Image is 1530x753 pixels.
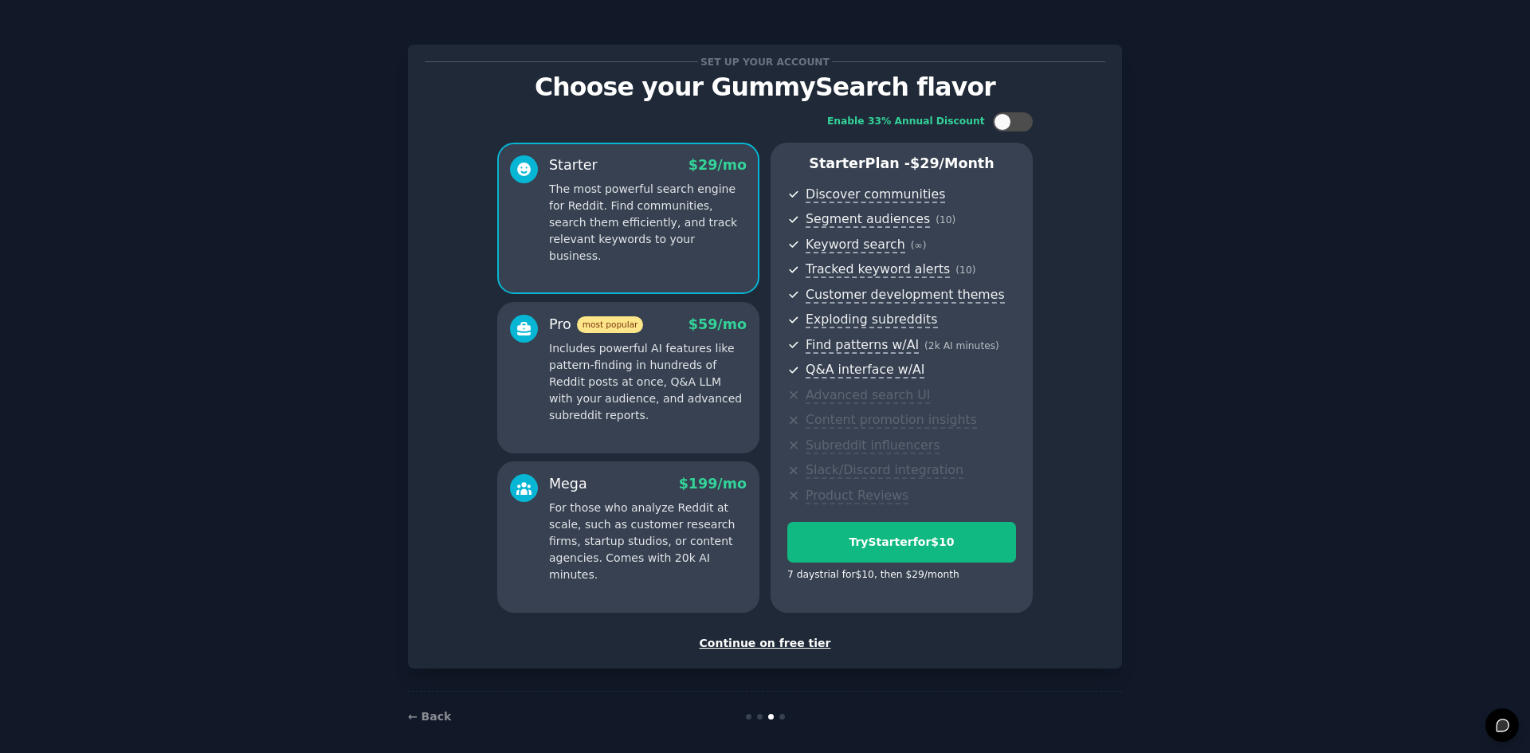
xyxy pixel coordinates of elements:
[806,412,977,429] span: Content promotion insights
[806,387,930,404] span: Advanced search UI
[787,522,1016,563] button: TryStarterfor$10
[910,155,994,171] span: $ 29 /month
[549,474,587,494] div: Mega
[688,316,747,332] span: $ 59 /mo
[806,211,930,228] span: Segment audiences
[806,312,937,328] span: Exploding subreddits
[806,437,940,454] span: Subreddit influencers
[806,186,945,203] span: Discover communities
[425,635,1105,652] div: Continue on free tier
[679,476,747,492] span: $ 199 /mo
[549,181,747,265] p: The most powerful search engine for Reddit. Find communities, search them efficiently, and track ...
[698,53,833,70] span: Set up your account
[688,157,747,173] span: $ 29 /mo
[806,287,1005,304] span: Customer development themes
[787,568,959,582] div: 7 days trial for $10 , then $ 29 /month
[806,261,950,278] span: Tracked keyword alerts
[577,316,644,333] span: most popular
[806,362,924,378] span: Q&A interface w/AI
[788,534,1015,551] div: Try Starter for $10
[955,265,975,276] span: ( 10 )
[549,340,747,424] p: Includes powerful AI features like pattern-finding in hundreds of Reddit posts at once, Q&A LLM w...
[911,240,927,251] span: ( ∞ )
[827,115,985,129] div: Enable 33% Annual Discount
[806,337,919,354] span: Find patterns w/AI
[936,214,955,226] span: ( 10 )
[549,155,598,175] div: Starter
[425,73,1105,101] p: Choose your GummySearch flavor
[806,488,908,504] span: Product Reviews
[549,315,643,335] div: Pro
[408,710,451,723] a: ← Back
[549,500,747,583] p: For those who analyze Reddit at scale, such as customer research firms, startup studios, or conte...
[806,237,905,253] span: Keyword search
[806,462,963,479] span: Slack/Discord integration
[924,340,999,351] span: ( 2k AI minutes )
[787,154,1016,174] p: Starter Plan -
